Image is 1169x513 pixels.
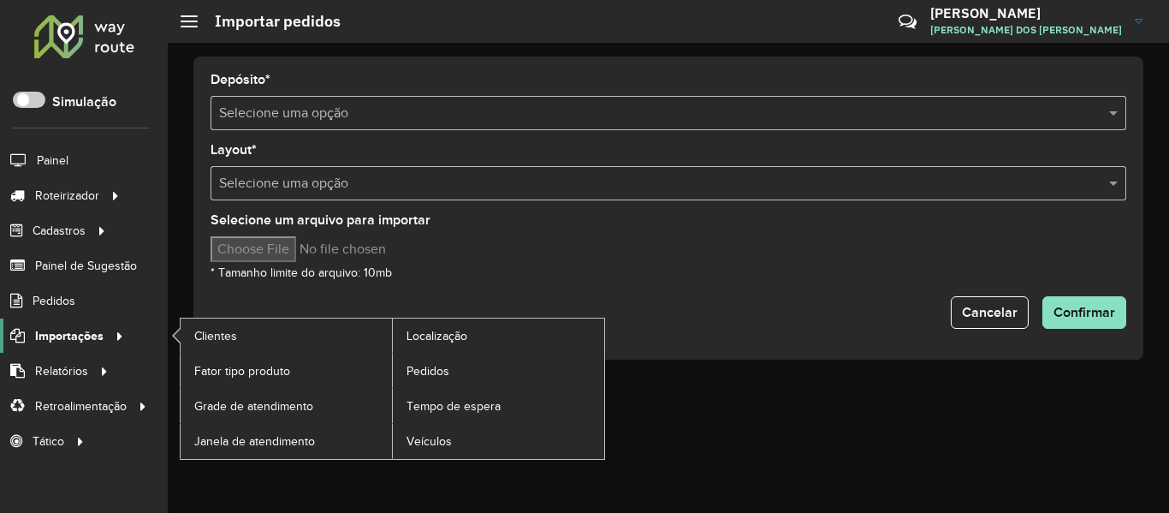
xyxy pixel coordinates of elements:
a: Clientes [181,319,392,353]
span: Fator tipo produto [194,362,290,380]
span: Localização [406,327,467,345]
a: Janela de atendimento [181,424,392,458]
span: Tempo de espera [406,397,501,415]
label: Depósito [211,69,270,90]
span: Tático [33,432,64,450]
span: Cadastros [33,222,86,240]
span: Cancelar [962,305,1018,319]
h2: Importar pedidos [198,12,341,31]
span: Grade de atendimento [194,397,313,415]
span: [PERSON_NAME] DOS [PERSON_NAME] [930,22,1122,38]
label: Simulação [52,92,116,112]
label: Selecione um arquivo para importar [211,210,430,230]
a: Tempo de espera [393,389,604,423]
span: Pedidos [406,362,449,380]
span: Clientes [194,327,237,345]
span: Painel de Sugestão [35,257,137,275]
span: Janela de atendimento [194,432,315,450]
a: Localização [393,319,604,353]
a: Contato Rápido [889,3,926,40]
a: Grade de atendimento [181,389,392,423]
label: Layout [211,140,257,160]
a: Fator tipo produto [181,354,392,388]
span: Relatórios [35,362,88,380]
a: Veículos [393,424,604,458]
span: Veículos [406,432,452,450]
span: Confirmar [1053,305,1115,319]
span: Painel [37,152,68,170]
span: Roteirizador [35,187,99,205]
button: Confirmar [1042,296,1126,329]
a: Pedidos [393,354,604,388]
small: * Tamanho limite do arquivo: 10mb [211,266,392,279]
span: Pedidos [33,292,75,310]
button: Cancelar [951,296,1029,329]
span: Importações [35,327,104,345]
span: Retroalimentação [35,397,127,415]
h3: [PERSON_NAME] [930,5,1122,21]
